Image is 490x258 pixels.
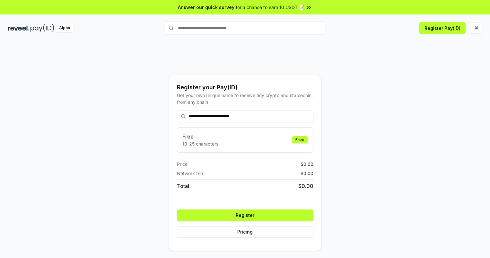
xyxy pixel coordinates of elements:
[8,24,29,32] img: reveel_dark
[56,24,74,32] div: Alpha
[31,24,54,32] img: pay_id
[177,83,313,92] div: Register your Pay(ID)
[301,161,313,167] span: $ 0.00
[177,182,189,190] span: Total
[177,161,188,167] span: Price
[178,4,234,11] span: Answer our quick survey
[419,22,466,34] button: Register Pay(ID)
[177,226,313,238] button: Pricing
[292,136,308,143] div: Free
[182,140,218,147] p: 13-25 characters
[236,4,304,11] span: for a chance to earn 10 USDT 📝
[298,182,313,190] span: $ 0.00
[177,92,313,105] div: Get your own unique name to receive any crypto and stablecoin, from any chain
[177,170,203,177] span: Network fee
[301,170,313,177] span: $ 0.00
[182,133,218,140] h3: Free
[177,209,313,221] button: Register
